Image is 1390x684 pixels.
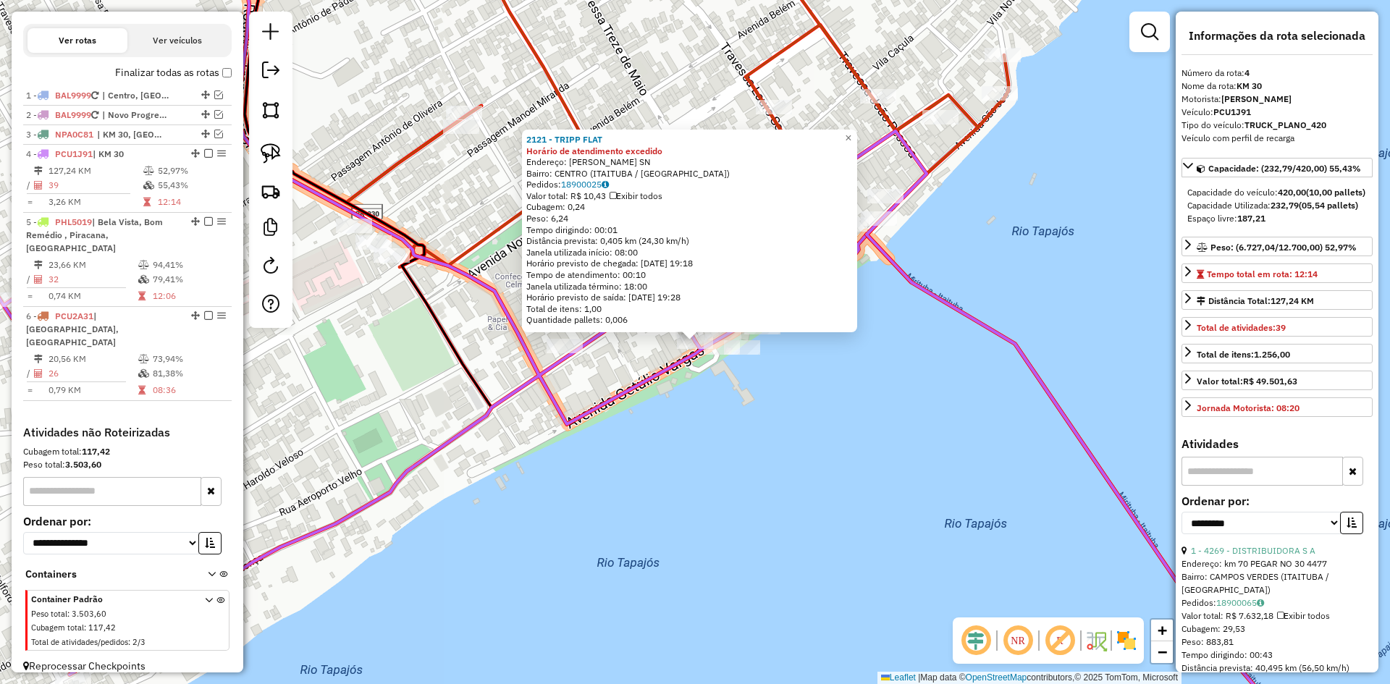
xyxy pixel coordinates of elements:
strong: [PERSON_NAME] [1221,93,1292,104]
i: Observações [1257,599,1264,607]
em: Visualizar rota [214,130,223,138]
td: = [26,195,33,209]
a: Zoom out [1151,641,1173,663]
button: Ver veículos [127,28,227,53]
div: Distância prevista: 0,405 km (24,30 km/h) [526,235,853,247]
div: Endereço: [PERSON_NAME] SN [526,156,853,168]
div: Nome da rota: [1181,80,1373,93]
em: Visualizar rota [214,110,223,119]
span: 3.503,60 [72,609,106,619]
span: 6 - [26,311,119,347]
span: NPA0C81 [55,129,93,140]
img: Exibir/Ocultar setores [1115,629,1138,652]
img: Fluxo de ruas [1084,629,1108,652]
i: Tempo total em rota [143,198,151,206]
span: Ocultar NR [1001,623,1035,658]
strong: PCU1J91 [1213,106,1251,117]
span: | KM 30 [93,148,124,159]
i: % de utilização do peso [143,166,154,175]
td: 20,56 KM [48,352,138,366]
em: Alterar sequência das rotas [201,110,210,119]
div: Capacidade do veículo: [1187,186,1367,199]
a: Zoom in [1151,620,1173,641]
span: Capacidade: (232,79/420,00) 55,43% [1208,163,1361,174]
h4: Atividades [1181,437,1373,451]
span: + [1158,621,1167,639]
input: Finalizar todas as rotas [222,68,232,77]
span: 1 - [26,90,98,101]
div: Valor total: [1197,375,1297,388]
a: Jornada Motorista: 08:20 [1181,397,1373,417]
i: Veículo já utilizado nesta sessão [91,111,98,119]
i: Distância Total [34,166,43,175]
label: Finalizar todas as rotas [115,65,232,80]
a: Distância Total:127,24 KM [1181,290,1373,310]
td: 32 [48,272,138,287]
span: Exibir todos [610,190,662,201]
a: 2121 - TRIPP FLAT [526,134,602,145]
span: 2 - [26,109,98,120]
a: 1 - 4269 - DISTRIBUIDORA S A [1191,545,1315,556]
a: Valor total:R$ 49.501,63 [1181,371,1373,390]
div: Endereço: km 70 PEGAR NO 30 4477 [1181,557,1373,570]
i: % de utilização do peso [138,261,149,269]
span: Container Padrão [31,593,188,606]
div: Pedidos: [526,179,853,190]
strong: 187,21 [1237,213,1265,224]
strong: 1.256,00 [1254,349,1290,360]
em: Alterar sequência das rotas [201,130,210,138]
strong: R$ 49.501,63 [1243,376,1297,387]
span: | [GEOGRAPHIC_DATA], [GEOGRAPHIC_DATA] [26,311,119,347]
button: Ordem crescente [1340,512,1363,534]
em: Opções [217,311,226,320]
span: Peso: (6.727,04/12.700,00) 52,97% [1210,242,1357,253]
a: Leaflet [881,672,916,683]
div: Bairro: CAMPOS VERDES (ITAITUBA / [GEOGRAPHIC_DATA]) [1181,570,1373,596]
strong: 4 [1244,67,1250,78]
label: Ordenar por: [1181,492,1373,510]
div: Pedidos: [1181,596,1373,609]
td: 12:14 [157,195,226,209]
em: Opções [217,217,226,226]
div: Distância prevista: 40,495 km (56,50 km/h) [1181,662,1373,675]
span: : [128,637,130,647]
i: Tempo total em rota [138,292,146,300]
em: Alterar sequência das rotas [201,90,210,99]
h4: Atividades não Roteirizadas [23,426,232,439]
i: % de utilização da cubagem [138,369,149,378]
span: × [845,132,851,144]
strong: 232,79 [1271,200,1299,211]
strong: KM 30 [1237,80,1262,91]
div: Horário previsto de chegada: [DATE] 19:18 [526,258,853,269]
h4: Informações da rota selecionada [1181,29,1373,43]
td: / [26,178,33,193]
span: 127,24 KM [1271,295,1314,306]
strong: (05,54 pallets) [1299,200,1358,211]
div: Capacidade: (232,79/420,00) 55,43% [1181,180,1373,231]
strong: 3.503,60 [65,459,101,470]
div: Número da rota: [1181,67,1373,80]
strong: (10,00 pallets) [1306,187,1365,198]
td: 94,41% [152,258,225,272]
span: Novo Progresso [102,109,169,122]
strong: 117,42 [82,446,110,457]
span: PCU2A31 [55,311,93,321]
strong: 39 [1276,322,1286,333]
span: Exibir rótulo [1042,623,1077,658]
div: Horário previsto de saída: [DATE] 19:28 [526,292,853,303]
div: Jornada Motorista: 08:20 [1197,402,1300,415]
td: 0,79 KM [48,383,138,397]
span: 5 - [26,216,163,253]
em: Visualizar rota [214,90,223,99]
span: 4 - [26,148,124,159]
a: Capacidade: (232,79/420,00) 55,43% [1181,158,1373,177]
td: 79,41% [152,272,225,287]
em: Finalizar rota [204,311,213,320]
span: − [1158,643,1167,661]
div: Janela utilizada início: 08:00 [526,247,853,258]
i: Distância Total [34,355,43,363]
div: Total de itens: [1197,348,1290,361]
td: 52,97% [157,164,226,178]
i: Tempo total em rota [138,386,146,394]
